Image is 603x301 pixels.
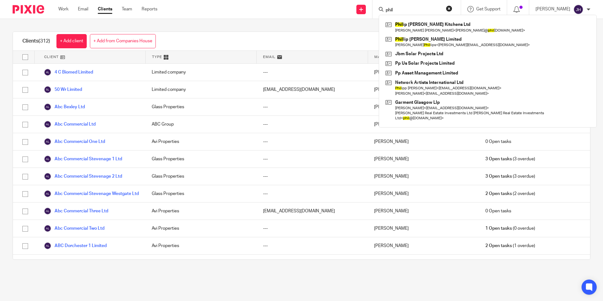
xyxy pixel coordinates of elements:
a: Work [58,6,68,12]
div: Limited company [145,81,256,98]
span: (312) [38,38,50,44]
div: [PERSON_NAME] [368,116,479,133]
div: --- [257,98,368,115]
div: [PERSON_NAME] [368,98,479,115]
span: Client [44,54,59,60]
span: Email [263,54,276,60]
div: Glass Properties [145,98,256,115]
a: Team [122,6,132,12]
span: 0 Open tasks [485,139,511,145]
img: svg%3E [573,4,583,15]
span: 1 Open tasks [485,225,512,232]
span: (3 overdue) [485,173,535,180]
span: 3 Open tasks [485,156,512,162]
a: Abc Commercial Stevenage 2 Ltd [44,173,122,180]
div: Glass Properties [145,185,256,202]
div: --- [257,116,368,133]
input: Search [385,8,442,13]
a: Abc Dorchester 2 Ltd [44,259,97,267]
div: --- [257,133,368,150]
a: Abc Commercial Two Ltd [44,225,104,232]
a: Abc Commercial Ltd [44,121,96,128]
div: Glass Properties [145,150,256,168]
div: [PERSON_NAME] [368,203,479,220]
img: svg%3E [44,86,51,93]
a: Abc Commercial Stevenage Westgate Ltd [44,190,139,198]
div: Avi Properties [145,133,256,150]
p: [PERSON_NAME] [536,6,570,12]
a: Email [78,6,88,12]
a: + Add client [56,34,87,48]
span: (1 overdue) [485,243,535,249]
a: 50 Wr Limited [44,86,82,93]
img: svg%3E [44,155,51,163]
div: [PERSON_NAME] [368,150,479,168]
img: svg%3E [44,173,51,180]
div: [PERSON_NAME] [368,81,479,98]
div: Avi Properties [145,237,256,254]
a: Clients [98,6,112,12]
button: Clear [446,5,452,12]
span: (3 overdue) [485,156,535,162]
div: [PERSON_NAME] [368,220,479,237]
a: Abc Commercial Three Ltd [44,207,108,215]
div: [EMAIL_ADDRESS][DOMAIN_NAME] [257,203,368,220]
span: Type [152,54,162,60]
input: Select all [19,51,31,63]
img: svg%3E [44,138,51,145]
div: [PERSON_NAME] [368,64,479,81]
div: Limited company [145,64,256,81]
div: [PERSON_NAME] [368,168,479,185]
span: 3 Open tasks [485,173,512,180]
div: --- [257,237,368,254]
div: [PERSON_NAME] [368,133,479,150]
div: Avi Properties [145,220,256,237]
div: --- [257,185,368,202]
span: 0 Open tasks [485,208,511,214]
img: svg%3E [44,68,51,76]
a: Abc Bexley Ltd [44,103,85,111]
div: [PERSON_NAME] [368,255,479,272]
div: [PERSON_NAME] [368,237,479,254]
h1: Clients [22,38,50,44]
img: svg%3E [44,207,51,215]
span: 2 Open tasks [485,191,512,197]
a: Reports [142,6,157,12]
a: 4 C Biomed Limited [44,68,93,76]
div: Glass Properties [145,255,256,272]
span: (0 overdue) [485,225,535,232]
img: svg%3E [44,190,51,198]
a: ABC Dorchester 1 Limited [44,242,107,250]
span: Get Support [476,7,501,11]
a: Abc Commercial Stevenage 1 Ltd [44,155,122,163]
span: 2 Open tasks [485,243,512,249]
img: svg%3E [44,103,51,111]
div: [EMAIL_ADDRESS][DOMAIN_NAME] [257,81,368,98]
div: Glass Properties [145,168,256,185]
a: Abc Commercial One Ltd [44,138,105,145]
img: svg%3E [44,259,51,267]
img: svg%3E [44,225,51,232]
div: ABC Group [145,116,256,133]
span: (2 overdue) [485,191,535,197]
div: Avi Properties [145,203,256,220]
div: --- [257,150,368,168]
div: --- [257,64,368,81]
img: svg%3E [44,242,51,250]
a: + Add from Companies House [90,34,156,48]
span: Manager [374,54,394,60]
div: --- [257,168,368,185]
img: Pixie [13,5,44,14]
div: --- [257,220,368,237]
div: [PERSON_NAME] [368,185,479,202]
div: --- [257,255,368,272]
img: svg%3E [44,121,51,128]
